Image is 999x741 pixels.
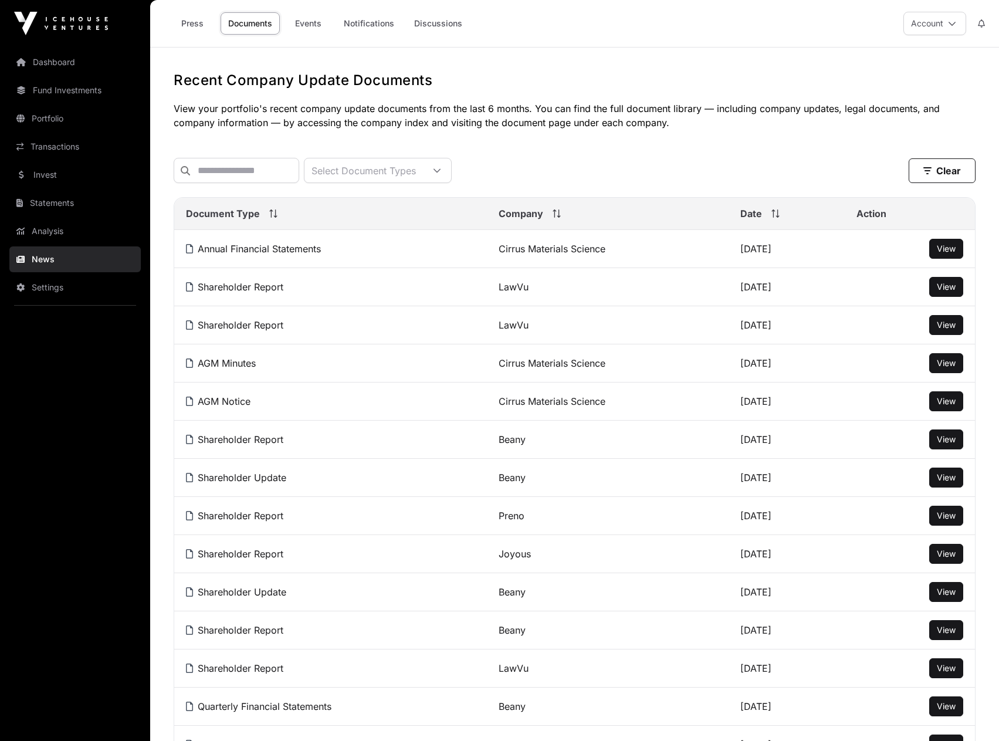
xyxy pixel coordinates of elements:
td: [DATE] [729,344,845,383]
a: View [937,662,956,674]
a: Quarterly Financial Statements [186,701,331,712]
span: View [937,434,956,444]
a: Shareholder Report [186,624,283,636]
a: Press [169,12,216,35]
a: View [937,319,956,331]
a: View [937,395,956,407]
td: [DATE] [729,459,845,497]
a: Beany [499,624,526,636]
a: Dashboard [9,49,141,75]
a: Notifications [336,12,402,35]
a: Shareholder Report [186,319,283,331]
a: View [937,434,956,445]
td: [DATE] [729,421,845,459]
a: AGM Minutes [186,357,256,369]
button: View [929,468,963,488]
button: Account [903,12,966,35]
span: View [937,282,956,292]
button: View [929,658,963,678]
a: News [9,246,141,272]
a: View [937,357,956,369]
td: [DATE] [729,649,845,688]
button: Clear [909,158,976,183]
span: View [937,510,956,520]
a: LawVu [499,319,529,331]
td: [DATE] [729,268,845,306]
a: View [937,586,956,598]
a: LawVu [499,662,529,674]
button: View [929,544,963,564]
button: View [929,239,963,259]
a: View [937,472,956,483]
span: View [937,663,956,673]
button: View [929,696,963,716]
span: Company [499,207,543,221]
a: Beany [499,701,526,712]
a: Settings [9,275,141,300]
span: Date [740,207,762,221]
span: View [937,625,956,635]
span: View [937,587,956,597]
td: [DATE] [729,573,845,611]
a: Joyous [499,548,531,560]
a: Shareholder Report [186,548,283,560]
a: LawVu [499,281,529,293]
a: Beany [499,472,526,483]
a: View [937,243,956,255]
a: Annual Financial Statements [186,243,321,255]
a: Shareholder Update [186,472,286,483]
a: Preno [499,510,524,522]
button: View [929,353,963,373]
a: View [937,701,956,712]
a: Cirrus Materials Science [499,243,605,255]
td: [DATE] [729,497,845,535]
a: Shareholder Report [186,434,283,445]
a: Portfolio [9,106,141,131]
span: Document Type [186,207,260,221]
a: Beany [499,586,526,598]
div: Select Document Types [304,158,423,182]
a: Shareholder Report [186,662,283,674]
img: Icehouse Ventures Logo [14,12,108,35]
a: View [937,548,956,560]
td: [DATE] [729,230,845,268]
a: Shareholder Report [186,281,283,293]
span: Action [856,207,886,221]
td: [DATE] [729,383,845,421]
button: View [929,391,963,411]
iframe: Chat Widget [940,685,999,741]
span: View [937,396,956,406]
a: View [937,510,956,522]
span: View [937,243,956,253]
a: Analysis [9,218,141,244]
a: Documents [221,12,280,35]
button: View [929,506,963,526]
a: Events [285,12,331,35]
span: View [937,549,956,559]
a: View [937,281,956,293]
td: [DATE] [729,611,845,649]
button: View [929,582,963,602]
button: View [929,429,963,449]
h1: Recent Company Update Documents [174,71,976,90]
a: AGM Notice [186,395,250,407]
td: [DATE] [729,688,845,726]
a: Beany [499,434,526,445]
button: View [929,315,963,335]
span: View [937,472,956,482]
p: View your portfolio's recent company update documents from the last 6 months. You can find the fu... [174,101,976,130]
a: Discussions [407,12,470,35]
td: [DATE] [729,535,845,573]
a: Statements [9,190,141,216]
a: Invest [9,162,141,188]
button: View [929,277,963,297]
a: Transactions [9,134,141,160]
a: Cirrus Materials Science [499,395,605,407]
span: View [937,320,956,330]
span: View [937,701,956,711]
button: View [929,620,963,640]
span: View [937,358,956,368]
a: View [937,624,956,636]
td: [DATE] [729,306,845,344]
